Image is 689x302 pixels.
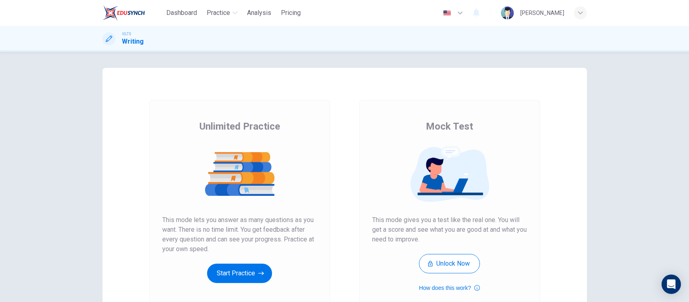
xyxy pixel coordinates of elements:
span: Unlimited Practice [199,120,280,133]
button: Dashboard [163,6,200,20]
div: Open Intercom Messenger [662,275,681,294]
button: Unlock Now [419,254,480,273]
span: Practice [207,8,230,18]
h1: Writing [122,37,144,46]
span: Analysis [247,8,271,18]
button: Practice [203,6,241,20]
button: How does this work? [419,283,480,293]
button: Pricing [278,6,304,20]
span: This mode lets you answer as many questions as you want. There is no time limit. You get feedback... [162,215,317,254]
span: IELTS [122,31,131,37]
div: [PERSON_NAME] [520,8,564,18]
span: Mock Test [426,120,473,133]
span: Pricing [281,8,301,18]
img: EduSynch logo [103,5,145,21]
span: This mode gives you a test like the real one. You will get a score and see what you are good at a... [372,215,527,244]
a: EduSynch logo [103,5,163,21]
img: en [442,10,452,16]
img: Profile picture [501,6,514,19]
button: Analysis [244,6,274,20]
span: Dashboard [166,8,197,18]
button: Start Practice [207,264,272,283]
